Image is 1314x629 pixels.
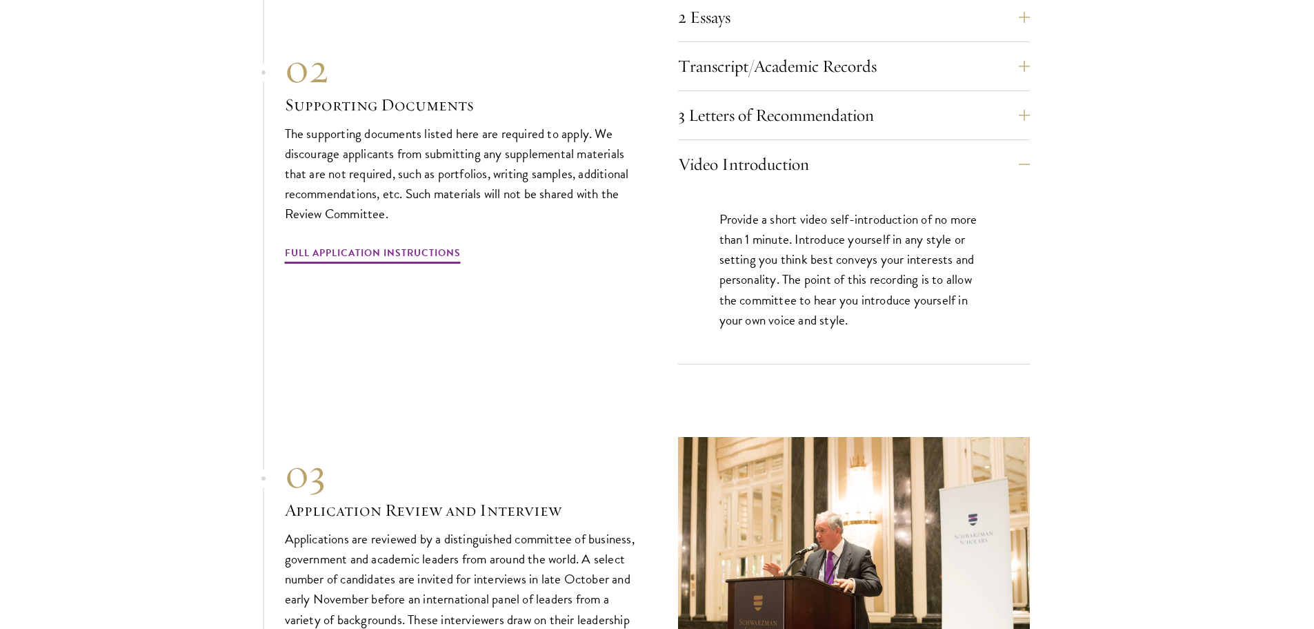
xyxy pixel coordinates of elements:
[285,124,637,224] p: The supporting documents listed here are required to apply. We discourage applicants from submitt...
[678,50,1030,83] button: Transcript/Academic Records
[678,1,1030,34] button: 2 Essays
[285,499,637,522] h3: Application Review and Interview
[678,99,1030,132] button: 3 Letters of Recommendation
[285,244,461,266] a: Full Application Instructions
[285,93,637,117] h3: Supporting Documents
[719,209,988,329] p: Provide a short video self-introduction of no more than 1 minute. Introduce yourself in any style...
[285,449,637,499] div: 03
[678,148,1030,181] button: Video Introduction
[285,43,637,93] div: 02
